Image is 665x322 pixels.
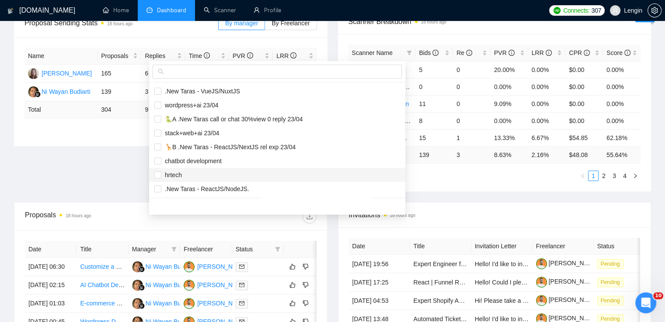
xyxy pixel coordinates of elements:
[491,112,528,129] td: 0.00%
[349,291,410,310] td: [DATE] 04:53
[139,303,145,309] img: gigradar-bm.png
[161,130,219,137] span: stack+web+ai 23/04
[132,299,195,306] a: NWNi Wayan Budiarti
[197,280,247,290] div: [PERSON_NAME]
[289,263,296,270] span: like
[603,129,641,146] td: 62.18%
[204,52,210,58] span: info-circle
[97,101,141,118] td: 304
[80,263,199,270] a: Customize a Fiverr Style WordPress Theme
[303,263,309,270] span: dislike
[453,95,491,112] td: 0
[471,238,533,255] th: Invitation Letter
[239,264,244,269] span: mail
[101,51,131,61] span: Proposals
[597,296,623,305] span: Pending
[419,49,439,56] span: Bids
[287,261,298,272] button: like
[77,241,128,258] th: Title
[184,280,195,291] img: TM
[77,258,128,276] td: Customize a Fiverr Style WordPress Theme
[453,129,491,146] td: 1
[300,261,311,272] button: dislike
[648,7,661,14] span: setting
[584,50,590,56] span: info-circle
[287,298,298,308] button: like
[578,171,588,181] li: Previous Page
[348,16,641,27] span: Scanner Breakdown
[28,86,39,97] img: NW
[239,301,244,306] span: mail
[233,52,253,59] span: PVR
[28,68,39,79] img: NB
[141,101,185,118] td: 9
[349,273,410,291] td: [DATE] 17:25
[189,52,210,59] span: Time
[25,295,77,313] td: [DATE] 01:03
[603,112,641,129] td: 0.00%
[184,263,247,270] a: TM[PERSON_NAME]
[630,171,641,181] li: Next Page
[352,134,463,141] a: 🐍B .New Taras - Wordpress short 23/04
[453,61,491,78] td: 0
[603,61,641,78] td: 0.00%
[132,244,168,254] span: Manager
[97,83,141,101] td: 139
[239,282,244,288] span: mail
[405,46,414,59] span: filter
[603,95,641,112] td: 0.00%
[588,171,599,181] li: 1
[236,244,272,254] span: Status
[303,300,309,307] span: dislike
[453,78,491,95] td: 0
[290,52,296,58] span: info-circle
[491,78,528,95] td: 0.00%
[141,83,185,101] td: 3
[630,171,641,181] button: right
[132,281,195,288] a: NWNi Wayan Budiarti
[139,266,145,272] img: gigradar-bm.png
[432,50,439,56] span: info-circle
[594,238,655,255] th: Status
[491,61,528,78] td: 20.00%
[491,129,528,146] td: 13.33%
[491,146,528,163] td: 8.63 %
[35,91,41,97] img: gigradar-bm.png
[161,116,303,123] span: 🐍A .New Taras call or chat 30%view 0 reply 23/04
[565,78,603,95] td: $0.00
[599,171,609,181] li: 2
[275,247,280,252] span: filter
[606,49,630,56] span: Score
[273,243,282,256] span: filter
[171,247,177,252] span: filter
[289,281,296,288] span: like
[247,52,253,58] span: info-circle
[565,146,603,163] td: $ 48.08
[24,48,97,65] th: Name
[80,281,192,288] a: AI Chatbot Development for Our Platform
[28,88,91,95] a: NWNi Wayan Budiarti
[129,241,180,258] th: Manager
[161,171,182,178] span: hrtech
[599,171,609,181] a: 2
[42,87,91,96] div: Ni Wayan Budiarti
[139,284,145,291] img: gigradar-bm.png
[494,49,515,56] span: PVR
[204,7,236,14] a: searchScanner
[612,7,618,14] span: user
[528,78,566,95] td: 0.00%
[141,48,185,65] th: Replies
[225,20,258,27] span: By manager
[491,95,528,112] td: 9.09%
[597,278,627,285] a: Pending
[653,292,663,299] span: 10
[170,243,178,256] span: filter
[620,171,630,181] li: 4
[415,61,453,78] td: 5
[635,292,656,313] iframe: Intercom live chat
[349,238,410,255] th: Date
[25,276,77,295] td: [DATE] 02:15
[415,95,453,112] td: 11
[533,238,594,255] th: Freelancer
[546,50,552,56] span: info-circle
